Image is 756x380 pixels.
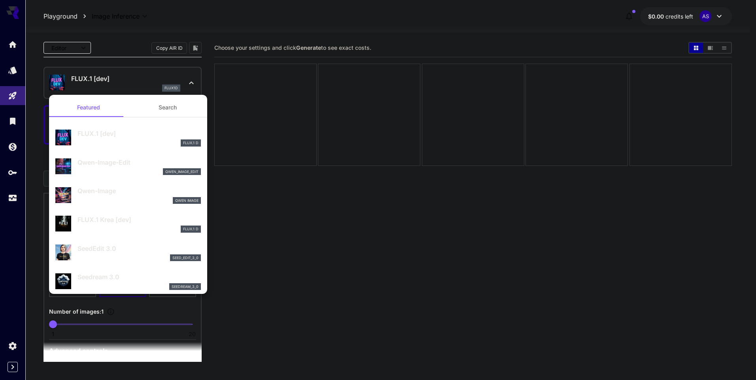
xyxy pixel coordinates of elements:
div: Seedream 3.0seedream_3_0 [55,269,201,293]
p: SeedEdit 3.0 [77,244,201,253]
p: qwen_image_edit [165,169,198,175]
div: FLUX.1 Krea [dev]FLUX.1 D [55,212,201,236]
div: Qwen-Image-Editqwen_image_edit [55,154,201,179]
p: Qwen-Image-Edit [77,158,201,167]
button: Search [128,98,207,117]
div: Qwen-ImageQwen Image [55,183,201,207]
p: FLUX.1 [dev] [77,129,201,138]
p: seedream_3_0 [172,284,198,290]
p: FLUX.1 D [183,226,198,232]
p: FLUX.1 D [183,140,198,146]
div: SeedEdit 3.0seed_edit_3_0 [55,241,201,265]
p: Seedream 3.0 [77,272,201,282]
p: Qwen Image [175,198,198,203]
p: FLUX.1 Krea [dev] [77,215,201,224]
div: FLUX.1 [dev]FLUX.1 D [55,126,201,150]
p: seed_edit_3_0 [172,255,198,261]
p: Qwen-Image [77,186,201,196]
button: Featured [49,98,128,117]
